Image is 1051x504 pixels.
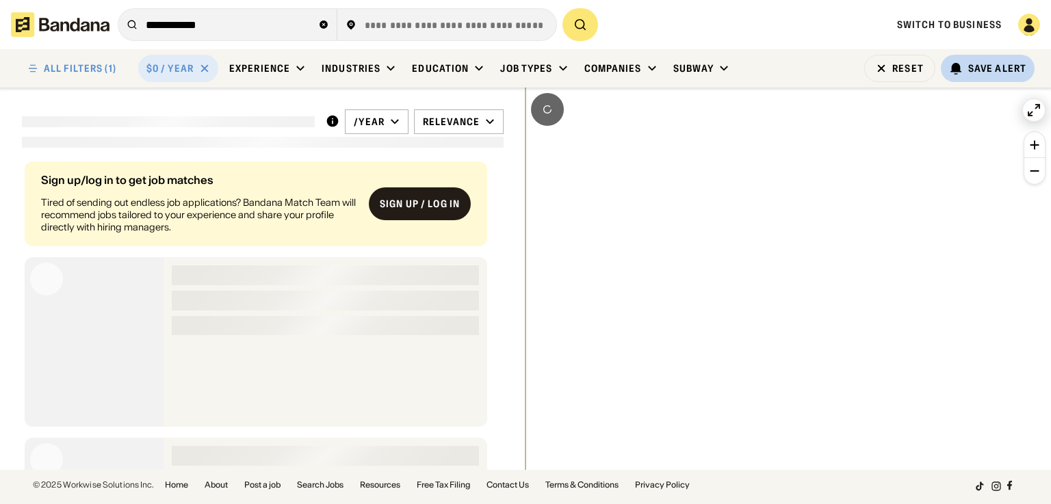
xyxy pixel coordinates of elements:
div: © 2025 Workwise Solutions Inc. [33,481,154,489]
div: /year [354,116,385,128]
div: Relevance [423,116,480,128]
a: Terms & Conditions [545,481,619,489]
a: Free Tax Filing [417,481,470,489]
div: Save Alert [968,62,1026,75]
div: Education [412,62,469,75]
div: Experience [229,62,290,75]
a: Resources [360,481,400,489]
a: Privacy Policy [635,481,690,489]
img: Bandana logotype [11,12,109,37]
div: Industries [322,62,380,75]
a: Switch to Business [897,18,1002,31]
a: About [205,481,228,489]
div: $0 / year [146,62,194,75]
div: ALL FILTERS (1) [44,64,116,73]
a: Search Jobs [297,481,343,489]
div: Sign up / Log in [380,198,460,210]
a: Home [165,481,188,489]
div: Reset [892,64,924,73]
div: Tired of sending out endless job applications? Bandana Match Team will recommend jobs tailored to... [41,196,358,234]
a: Contact Us [486,481,529,489]
a: Post a job [244,481,281,489]
div: grid [22,156,504,470]
div: Subway [673,62,714,75]
div: Companies [584,62,642,75]
div: Job Types [500,62,552,75]
div: Sign up/log in to get job matches [41,174,358,185]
